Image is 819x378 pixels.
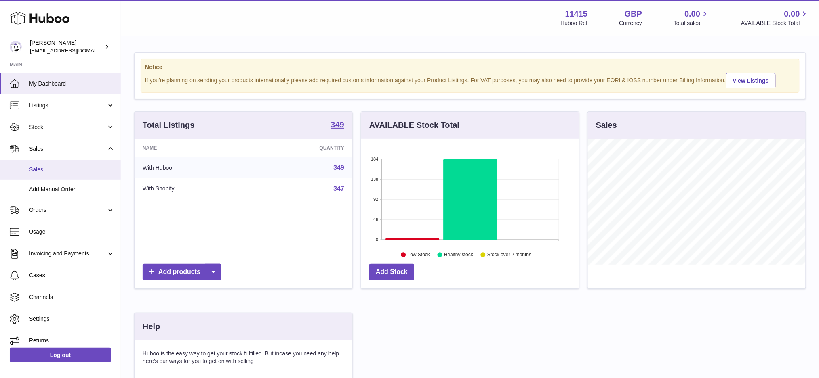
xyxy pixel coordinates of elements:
[29,80,115,88] span: My Dashboard
[619,19,642,27] div: Currency
[143,350,344,365] p: Huboo is the easy way to get your stock fulfilled. But incase you need any help here's our ways f...
[29,186,115,193] span: Add Manual Order
[29,123,106,131] span: Stock
[685,8,701,19] span: 0.00
[143,120,195,131] h3: Total Listings
[784,8,800,19] span: 0.00
[333,164,344,171] a: 349
[29,166,115,173] span: Sales
[565,8,588,19] strong: 11415
[29,337,115,345] span: Returns
[376,237,378,242] text: 0
[252,139,352,157] th: Quantity
[625,8,642,19] strong: GBP
[10,348,111,362] a: Log out
[135,178,252,199] td: With Shopify
[444,252,474,258] text: Healthy stock
[373,217,378,222] text: 46
[30,47,119,54] span: [EMAIL_ADDRESS][DOMAIN_NAME]
[487,252,531,258] text: Stock over 2 months
[408,252,430,258] text: Low Stock
[369,120,459,131] h3: AVAILABLE Stock Total
[373,197,378,202] text: 92
[331,121,344,130] a: 349
[29,102,106,109] span: Listings
[29,250,106,257] span: Invoicing and Payments
[29,206,106,214] span: Orders
[561,19,588,27] div: Huboo Ref
[145,63,795,71] strong: Notice
[10,41,22,53] img: care@shopmanto.uk
[371,157,378,161] text: 184
[29,271,115,279] span: Cases
[371,177,378,182] text: 138
[674,19,710,27] span: Total sales
[596,120,617,131] h3: Sales
[674,8,710,27] a: 0.00 Total sales
[726,73,776,88] a: View Listings
[143,321,160,332] h3: Help
[331,121,344,129] strong: 349
[143,264,221,280] a: Add products
[30,39,103,54] div: [PERSON_NAME]
[135,157,252,178] td: With Huboo
[145,72,795,88] div: If you're planning on sending your products internationally please add required customs informati...
[29,228,115,236] span: Usage
[29,293,115,301] span: Channels
[135,139,252,157] th: Name
[29,315,115,323] span: Settings
[333,185,344,192] a: 347
[369,264,414,280] a: Add Stock
[29,145,106,153] span: Sales
[741,19,809,27] span: AVAILABLE Stock Total
[741,8,809,27] a: 0.00 AVAILABLE Stock Total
